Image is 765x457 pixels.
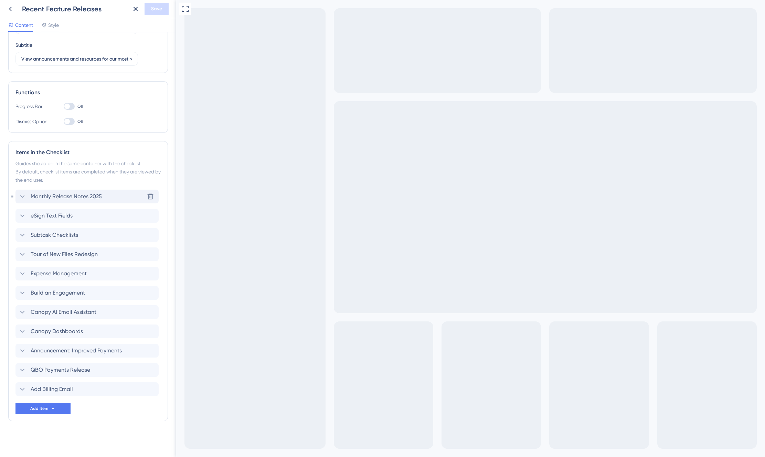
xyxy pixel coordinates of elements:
span: Canopy Dashboards [31,327,83,336]
span: Save [151,5,162,13]
span: Add Item [30,406,48,411]
div: Items in the Checklist [15,148,161,157]
button: Add Item [15,403,71,414]
div: Dismiss Option [15,117,50,126]
span: eSign Text Fields [31,212,73,220]
div: Progress Bar [15,102,50,110]
input: Header 2 [21,55,132,63]
span: Off [77,104,83,109]
span: Announcement: Improved Payments [31,347,122,355]
div: Guides should be in the same container with the checklist. By default, checklist items are comple... [15,159,161,184]
span: Canopy AI Email Assistant [31,308,96,316]
span: Add Billing Email [31,385,73,393]
span: Subtask Checklists [31,231,78,239]
span: Build an Engagement [31,289,85,297]
span: Expense Management [31,269,87,278]
span: Content [15,21,33,29]
span: Tour of New Files Redesign [31,250,98,258]
div: Functions [15,88,161,97]
div: Recent Feature Releases [22,4,127,14]
span: Off [77,119,83,124]
button: Save [145,3,169,15]
span: QBO Payments Release [31,366,90,374]
span: Style [48,21,59,29]
div: Subtitle [15,41,32,49]
span: Monthly Release Notes 2025 [31,192,102,201]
